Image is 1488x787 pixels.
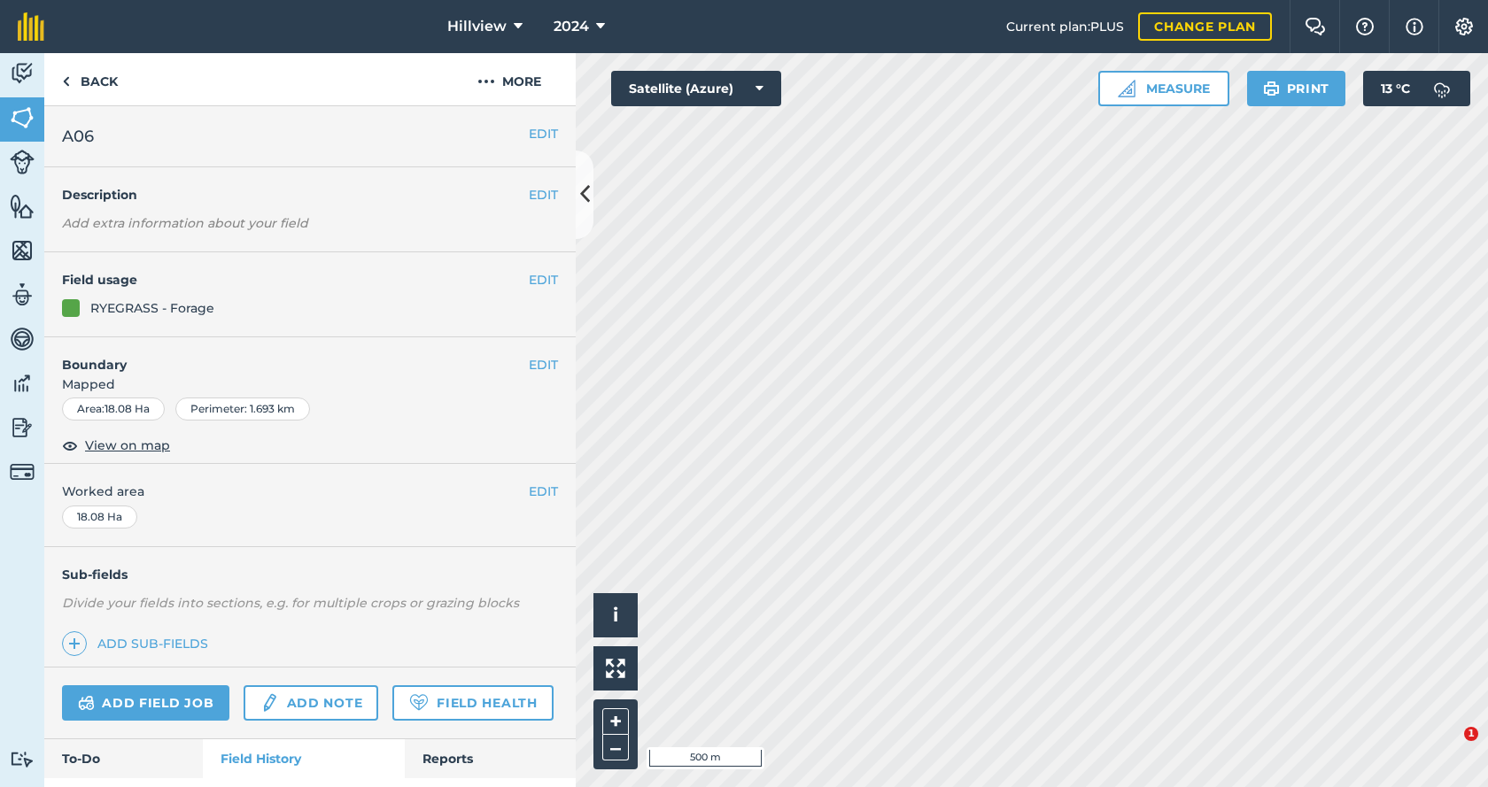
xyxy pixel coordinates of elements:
img: svg+xml;base64,PHN2ZyB4bWxucz0iaHR0cDovL3d3dy53My5vcmcvMjAwMC9zdmciIHdpZHRoPSI1NiIgaGVpZ2h0PSI2MC... [10,193,35,220]
button: EDIT [529,482,558,501]
button: EDIT [529,185,558,204]
img: A cog icon [1453,18,1475,35]
h4: Boundary [44,337,529,374]
span: i [613,604,618,626]
img: svg+xml;base64,PD94bWwgdmVyc2lvbj0iMS4wIiBlbmNvZGluZz0idXRmLTgiPz4KPCEtLSBHZW5lcmF0b3I6IEFkb2JlIE... [10,370,35,397]
img: svg+xml;base64,PD94bWwgdmVyc2lvbj0iMS4wIiBlbmNvZGluZz0idXRmLTgiPz4KPCEtLSBHZW5lcmF0b3I6IEFkb2JlIE... [10,751,35,768]
div: RYEGRASS - Forage [90,298,214,318]
span: 13 ° C [1381,71,1410,106]
img: svg+xml;base64,PD94bWwgdmVyc2lvbj0iMS4wIiBlbmNvZGluZz0idXRmLTgiPz4KPCEtLSBHZW5lcmF0b3I6IEFkb2JlIE... [10,282,35,308]
button: i [593,593,638,637]
div: 18.08 Ha [62,505,137,529]
button: 13 °C [1363,71,1470,106]
img: svg+xml;base64,PHN2ZyB4bWxucz0iaHR0cDovL3d3dy53My5vcmcvMjAwMC9zdmciIHdpZHRoPSI1NiIgaGVpZ2h0PSI2MC... [10,237,35,264]
span: A06 [62,124,94,149]
span: Current plan : PLUS [1006,17,1124,36]
div: Area : 18.08 Ha [62,397,165,421]
img: svg+xml;base64,PHN2ZyB4bWxucz0iaHR0cDovL3d3dy53My5vcmcvMjAwMC9zdmciIHdpZHRoPSIyMCIgaGVpZ2h0PSIyNC... [477,71,495,92]
a: Change plan [1138,12,1272,41]
img: Four arrows, one pointing top left, one top right, one bottom right and the last bottom left [606,659,625,678]
button: – [602,735,629,760]
span: Hillview [447,16,507,37]
a: To-Do [44,739,203,778]
img: svg+xml;base64,PHN2ZyB4bWxucz0iaHR0cDovL3d3dy53My5vcmcvMjAwMC9zdmciIHdpZHRoPSIxOSIgaGVpZ2h0PSIyNC... [1263,78,1280,99]
a: Reports [405,739,576,778]
a: Add note [244,685,378,721]
a: Field History [203,739,404,778]
img: svg+xml;base64,PHN2ZyB4bWxucz0iaHR0cDovL3d3dy53My5vcmcvMjAwMC9zdmciIHdpZHRoPSI5IiBoZWlnaHQ9IjI0Ii... [62,71,70,92]
img: A question mark icon [1354,18,1376,35]
a: Field Health [392,685,553,721]
button: More [443,53,576,105]
span: 2024 [554,16,589,37]
img: svg+xml;base64,PHN2ZyB4bWxucz0iaHR0cDovL3d3dy53My5vcmcvMjAwMC9zdmciIHdpZHRoPSIxOCIgaGVpZ2h0PSIyNC... [62,435,78,456]
img: svg+xml;base64,PHN2ZyB4bWxucz0iaHR0cDovL3d3dy53My5vcmcvMjAwMC9zdmciIHdpZHRoPSIxNyIgaGVpZ2h0PSIxNy... [1406,16,1423,37]
img: Two speech bubbles overlapping with the left bubble in the forefront [1305,18,1326,35]
button: Measure [1098,71,1229,106]
div: Perimeter : 1.693 km [175,397,310,421]
h4: Field usage [62,270,529,289]
em: Divide your fields into sections, e.g. for multiple crops or grazing blocks [62,595,519,611]
button: Print [1247,71,1346,106]
button: Satellite (Azure) [611,71,781,106]
span: Worked area [62,482,558,501]
h4: Sub-fields [44,565,576,584]
img: fieldmargin Logo [18,12,44,41]
button: EDIT [529,355,558,374]
span: View on map [85,436,170,455]
button: EDIT [529,124,558,143]
img: svg+xml;base64,PD94bWwgdmVyc2lvbj0iMS4wIiBlbmNvZGluZz0idXRmLTgiPz4KPCEtLSBHZW5lcmF0b3I6IEFkb2JlIE... [10,60,35,87]
a: Add sub-fields [62,631,215,656]
span: Mapped [44,374,576,394]
img: svg+xml;base64,PD94bWwgdmVyc2lvbj0iMS4wIiBlbmNvZGluZz0idXRmLTgiPz4KPCEtLSBHZW5lcmF0b3I6IEFkb2JlIE... [78,692,95,714]
img: svg+xml;base64,PD94bWwgdmVyc2lvbj0iMS4wIiBlbmNvZGluZz0idXRmLTgiPz4KPCEtLSBHZW5lcmF0b3I6IEFkb2JlIE... [1424,71,1460,106]
img: svg+xml;base64,PHN2ZyB4bWxucz0iaHR0cDovL3d3dy53My5vcmcvMjAwMC9zdmciIHdpZHRoPSI1NiIgaGVpZ2h0PSI2MC... [10,104,35,131]
img: svg+xml;base64,PD94bWwgdmVyc2lvbj0iMS4wIiBlbmNvZGluZz0idXRmLTgiPz4KPCEtLSBHZW5lcmF0b3I6IEFkb2JlIE... [260,692,279,714]
img: svg+xml;base64,PD94bWwgdmVyc2lvbj0iMS4wIiBlbmNvZGluZz0idXRmLTgiPz4KPCEtLSBHZW5lcmF0b3I6IEFkb2JlIE... [10,326,35,352]
img: svg+xml;base64,PD94bWwgdmVyc2lvbj0iMS4wIiBlbmNvZGluZz0idXRmLTgiPz4KPCEtLSBHZW5lcmF0b3I6IEFkb2JlIE... [10,459,35,484]
span: 1 [1464,727,1478,741]
img: svg+xml;base64,PD94bWwgdmVyc2lvbj0iMS4wIiBlbmNvZGluZz0idXRmLTgiPz4KPCEtLSBHZW5lcmF0b3I6IEFkb2JlIE... [10,150,35,174]
img: svg+xml;base64,PD94bWwgdmVyc2lvbj0iMS4wIiBlbmNvZGluZz0idXRmLTgiPz4KPCEtLSBHZW5lcmF0b3I6IEFkb2JlIE... [10,414,35,441]
a: Add field job [62,685,229,721]
button: EDIT [529,270,558,289]
button: + [602,708,629,735]
img: Ruler icon [1118,80,1135,97]
iframe: Intercom live chat [1428,727,1470,769]
em: Add extra information about your field [62,215,308,231]
a: Back [44,53,136,105]
h4: Description [62,185,558,204]
img: svg+xml;base64,PHN2ZyB4bWxucz0iaHR0cDovL3d3dy53My5vcmcvMjAwMC9zdmciIHdpZHRoPSIxNCIgaGVpZ2h0PSIyNC... [68,633,81,654]
button: View on map [62,435,170,456]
